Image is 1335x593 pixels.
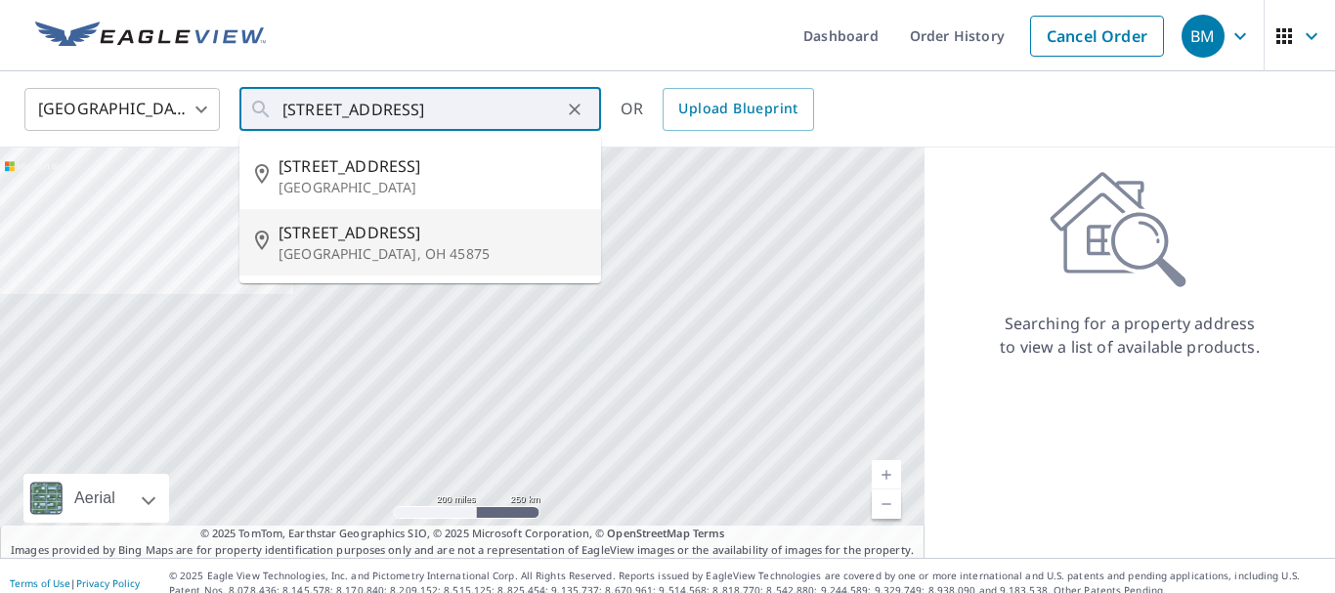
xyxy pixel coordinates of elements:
a: Current Level 5, Zoom In [872,460,901,489]
a: Cancel Order [1030,16,1164,57]
p: [GEOGRAPHIC_DATA] [279,178,585,197]
input: Search by address or latitude-longitude [282,82,561,137]
div: Aerial [68,474,121,523]
a: Upload Blueprint [663,88,813,131]
span: [STREET_ADDRESS] [279,154,585,178]
p: [GEOGRAPHIC_DATA], OH 45875 [279,244,585,264]
div: OR [621,88,814,131]
span: Upload Blueprint [678,97,797,121]
div: [GEOGRAPHIC_DATA] [24,82,220,137]
div: Aerial [23,474,169,523]
a: Privacy Policy [76,576,140,590]
img: EV Logo [35,21,266,51]
a: Terms of Use [10,576,70,590]
div: BM [1182,15,1225,58]
a: OpenStreetMap [607,526,689,540]
span: [STREET_ADDRESS] [279,221,585,244]
p: | [10,577,140,589]
a: Terms [693,526,725,540]
span: © 2025 TomTom, Earthstar Geographics SIO, © 2025 Microsoft Corporation, © [200,526,725,542]
a: Current Level 5, Zoom Out [872,489,901,519]
button: Clear [561,96,588,123]
p: Searching for a property address to view a list of available products. [999,312,1261,359]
